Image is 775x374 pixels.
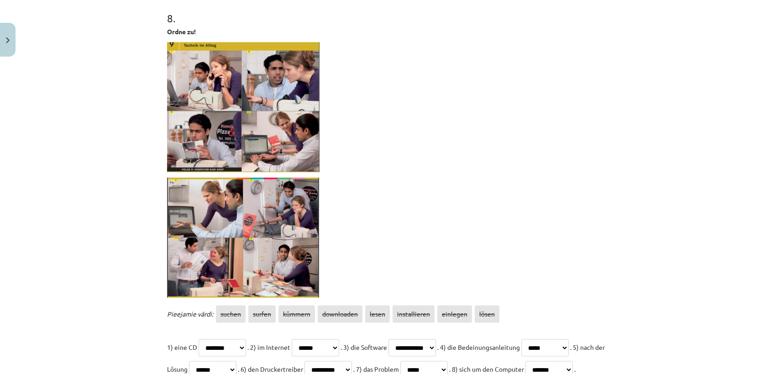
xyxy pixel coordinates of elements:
span: . 3) die Software [340,343,387,351]
span: . 7) das Problem [353,364,399,373]
span: . [574,364,576,373]
span: kümmern [278,305,315,322]
span: . 4) die Bedeinungsanleitung [437,343,520,351]
span: downloaden [318,305,362,322]
span: . 5) nach der Lösung [167,343,605,373]
span: suchen [216,305,246,322]
span: . 6) den Druckertreiber [238,364,303,373]
span: einlegen [437,305,472,322]
img: icon-close-lesson-0947bae3869378f0d4975bcd49f059093ad1ed9edebbc8119c70593378902aed.svg [6,37,10,43]
span: 1) eine CD [167,343,197,351]
span: . 2) im Internet [247,343,290,351]
span: installieren [393,305,435,322]
span: surfen [248,305,276,322]
strong: Ordne zu! [167,27,196,36]
span: . 8) sich um den Computer [449,364,524,373]
span: lösen [475,305,499,322]
span: Pieejamie vārdi: [167,310,213,318]
span: lesen [365,305,390,322]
